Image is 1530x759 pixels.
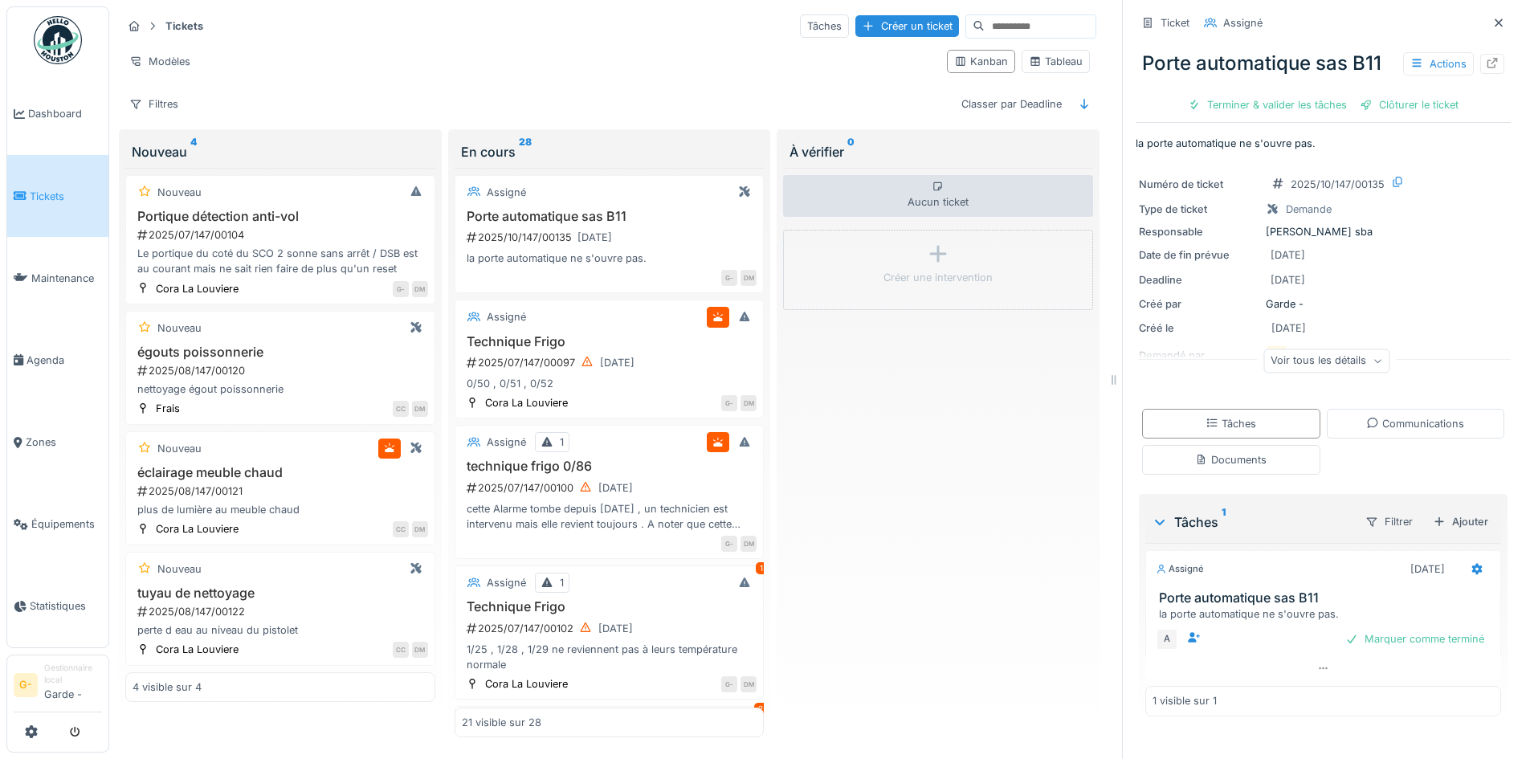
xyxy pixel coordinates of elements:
a: Zones [7,402,108,484]
div: Créer une intervention [883,270,993,285]
li: Garde - [44,662,102,708]
div: Aucun ticket [783,175,1093,217]
div: Ticket [1161,15,1189,31]
div: 4 visible sur 4 [133,679,202,695]
div: Assigné [487,309,526,324]
div: 2025/07/147/00104 [136,227,428,243]
img: Badge_color-CXgf-gQk.svg [34,16,82,64]
div: 2025/07/147/00100 [465,478,757,498]
a: Statistiques [7,565,108,647]
div: Tâches [1206,416,1256,431]
div: Type de ticket [1139,202,1259,217]
div: G- [393,281,409,297]
div: 2025/08/147/00121 [136,484,428,499]
div: Gestionnaire local [44,662,102,687]
div: la porte automatique ne s'ouvre pas. [1159,606,1494,622]
div: Date de fin prévue [1139,247,1259,263]
div: [DATE] [600,355,634,370]
a: Maintenance [7,237,108,319]
div: Demande [1286,202,1332,217]
div: 2025/07/147/00097 [465,353,757,373]
a: Tickets [7,155,108,237]
div: DM [741,536,757,552]
div: [DATE] [1271,320,1306,336]
div: Porte automatique sas B11 [1136,43,1511,84]
div: Filtres [122,92,186,116]
div: Cora La Louviere [485,395,568,410]
div: Le portique du coté du SCO 2 sonne sans arrêt / DSB est au courant mais ne sait rien faire de plu... [133,246,428,276]
div: Assigné [487,575,526,590]
h3: éclairage meuble chaud [133,465,428,480]
div: À vérifier [789,142,1087,161]
div: Cora La Louviere [156,521,239,537]
div: DM [741,270,757,286]
div: 1 [560,575,564,590]
div: 0/50 , 0/51 , 0/52 [462,376,757,391]
a: Équipements [7,484,108,565]
div: 1 visible sur 1 [1153,693,1217,708]
span: Zones [26,435,102,450]
h3: Portique détection anti-vol [133,209,428,224]
div: Filtrer [1358,510,1420,533]
div: Ajouter [1426,511,1495,533]
span: Agenda [27,353,102,368]
div: [DATE] [1410,561,1445,577]
div: Cora La Louviere [156,281,239,296]
span: Tickets [30,189,102,204]
p: la porte automatique ne s'ouvre pas. [1136,136,1511,151]
div: Cora La Louviere [156,642,239,657]
div: Frais [156,401,180,416]
div: Documents [1195,452,1267,467]
div: Responsable [1139,224,1259,239]
div: Numéro de ticket [1139,177,1259,192]
div: Tableau [1029,54,1083,69]
h3: Technique Frigo [462,599,757,614]
div: Deadline [1139,272,1259,288]
div: 1/25 , 1/28 , 1/29 ne reviennent pas à leurs température normale [462,642,757,672]
sup: 0 [847,142,855,161]
div: 2025/07/147/00102 [465,618,757,639]
div: Nouveau [157,320,202,336]
div: [DATE] [1271,272,1305,288]
span: Statistiques [30,598,102,614]
div: En cours [461,142,758,161]
div: DM [741,676,757,692]
div: Tâches [800,14,849,38]
div: CC [393,401,409,417]
div: Modèles [122,50,198,73]
div: CC [393,642,409,658]
div: Assigné [1223,15,1263,31]
h3: tuyau de nettoyage [133,586,428,601]
div: DM [412,281,428,297]
div: DM [412,521,428,537]
div: G- [721,676,737,692]
div: Assigné [487,185,526,200]
div: Clôturer le ticket [1353,94,1465,116]
div: DM [412,642,428,658]
div: Garde - [1139,296,1508,312]
span: Dashboard [28,106,102,121]
div: DM [741,395,757,411]
h3: Porte automatique sas B11 [462,209,757,224]
div: Créé par [1139,296,1259,312]
div: Nouveau [132,142,429,161]
div: Actions [1403,52,1474,75]
div: cette Alarme tombe depuis [DATE] , un technicien est intervenu mais elle revient toujours . A not... [462,501,757,532]
div: 2 [754,703,767,715]
div: [DATE] [577,230,612,245]
div: Assigné [487,435,526,450]
div: CC [393,521,409,537]
div: nettoyage égout poissonnerie [133,382,428,397]
div: Kanban [954,54,1008,69]
div: Assigné [1156,562,1204,576]
div: 2025/10/147/00135 [1291,177,1385,192]
div: A [1156,628,1178,651]
div: 2025/08/147/00122 [136,604,428,619]
a: Dashboard [7,73,108,155]
sup: 4 [190,142,197,161]
div: 2025/10/147/00135 [465,227,757,247]
li: G- [14,673,38,697]
div: Voir tous les détails [1263,349,1389,373]
div: Nouveau [157,561,202,577]
sup: 28 [519,142,532,161]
